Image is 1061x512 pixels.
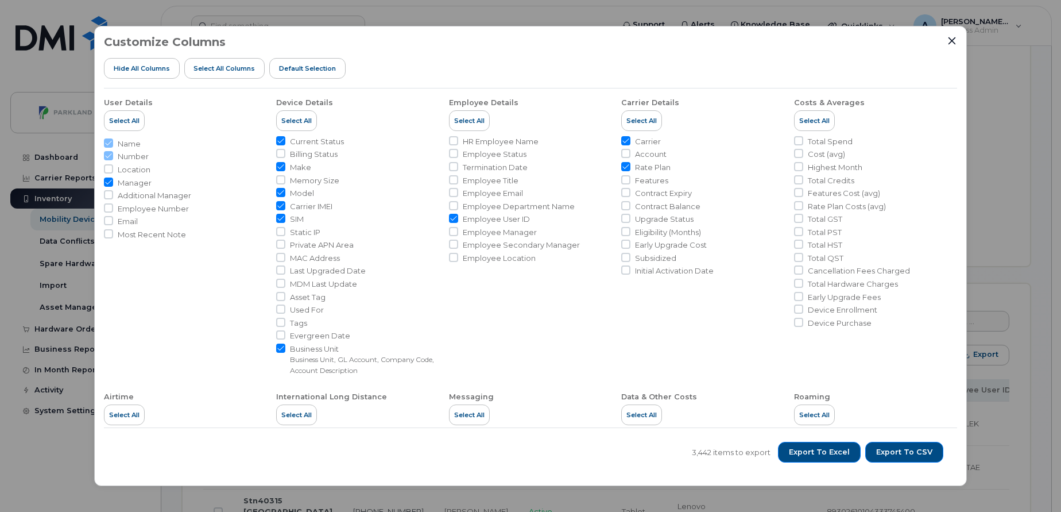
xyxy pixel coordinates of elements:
[463,214,530,225] span: Employee User ID
[635,188,692,199] span: Contract Expiry
[463,162,528,173] span: Termination Date
[118,151,149,162] span: Number
[104,36,226,48] h3: Customize Columns
[290,330,350,341] span: Evergreen Date
[290,265,366,276] span: Last Upgraded Date
[118,190,191,201] span: Additional Manager
[118,178,152,188] span: Manager
[109,116,140,125] span: Select All
[463,253,536,264] span: Employee Location
[808,279,898,290] span: Total Hardware Charges
[454,116,485,125] span: Select All
[808,188,880,199] span: Features Cost (avg)
[463,136,539,147] span: HR Employee Name
[281,410,312,419] span: Select All
[114,64,170,73] span: Hide All Columns
[118,138,141,149] span: Name
[635,214,694,225] span: Upgrade Status
[808,240,842,251] span: Total HST
[635,201,700,212] span: Contract Balance
[463,240,580,251] span: Employee Secondary Manager
[799,116,830,125] span: Select All
[290,279,357,290] span: MDM Last Update
[794,405,835,425] button: Select All
[799,410,830,419] span: Select All
[635,136,661,147] span: Carrier
[635,162,671,173] span: Rate Plan
[290,149,338,160] span: Billing Status
[463,188,523,199] span: Employee Email
[290,318,307,329] span: Tags
[621,110,662,131] button: Select All
[449,392,494,402] div: Messaging
[876,447,932,457] span: Export to CSV
[290,292,326,303] span: Asset Tag
[794,110,835,131] button: Select All
[794,392,830,402] div: Roaming
[463,175,518,186] span: Employee Title
[808,175,854,186] span: Total Credits
[290,305,324,315] span: Used For
[104,58,180,79] button: Hide All Columns
[290,162,311,173] span: Make
[626,410,657,419] span: Select All
[118,216,138,227] span: Email
[808,305,877,315] span: Device Enrollment
[276,405,317,425] button: Select All
[794,98,865,108] div: Costs & Averages
[290,355,434,375] small: Business Unit, GL Account, Company Code, Account Description
[104,98,153,108] div: User Details
[626,116,657,125] span: Select All
[281,116,312,125] span: Select All
[947,36,957,46] button: Close
[621,405,662,425] button: Select All
[276,98,333,108] div: Device Details
[449,110,490,131] button: Select All
[808,214,842,225] span: Total GST
[104,392,134,402] div: Airtime
[290,136,344,147] span: Current Status
[269,58,346,79] button: Default Selection
[290,227,320,238] span: Static IP
[104,405,145,425] button: Select All
[184,58,265,79] button: Select all Columns
[109,410,140,419] span: Select All
[635,149,667,160] span: Account
[692,447,770,458] span: 3,442 items to export
[463,149,526,160] span: Employee Status
[104,110,145,131] button: Select All
[290,253,340,264] span: MAC Address
[463,201,575,212] span: Employee Department Name
[808,292,881,303] span: Early Upgrade Fees
[808,136,853,147] span: Total Spend
[865,442,943,463] button: Export to CSV
[808,227,842,238] span: Total PST
[279,64,336,73] span: Default Selection
[808,162,862,173] span: Highest Month
[635,253,676,264] span: Subsidized
[635,175,668,186] span: Features
[635,227,701,238] span: Eligibility (Months)
[463,227,537,238] span: Employee Manager
[118,164,150,175] span: Location
[621,98,679,108] div: Carrier Details
[193,64,255,73] span: Select all Columns
[454,410,485,419] span: Select All
[290,175,339,186] span: Memory Size
[635,240,707,251] span: Early Upgrade Cost
[808,201,886,212] span: Rate Plan Costs (avg)
[778,442,861,463] button: Export to Excel
[449,405,490,425] button: Select All
[808,265,910,276] span: Cancellation Fees Charged
[290,201,332,212] span: Carrier IMEI
[290,188,314,199] span: Model
[789,447,850,457] span: Export to Excel
[808,253,843,264] span: Total QST
[621,392,697,402] div: Data & Other Costs
[276,110,317,131] button: Select All
[118,229,186,240] span: Most Recent Note
[290,240,354,251] span: Private APN Area
[276,392,387,402] div: International Long Distance
[808,318,872,329] span: Device Purchase
[118,203,189,214] span: Employee Number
